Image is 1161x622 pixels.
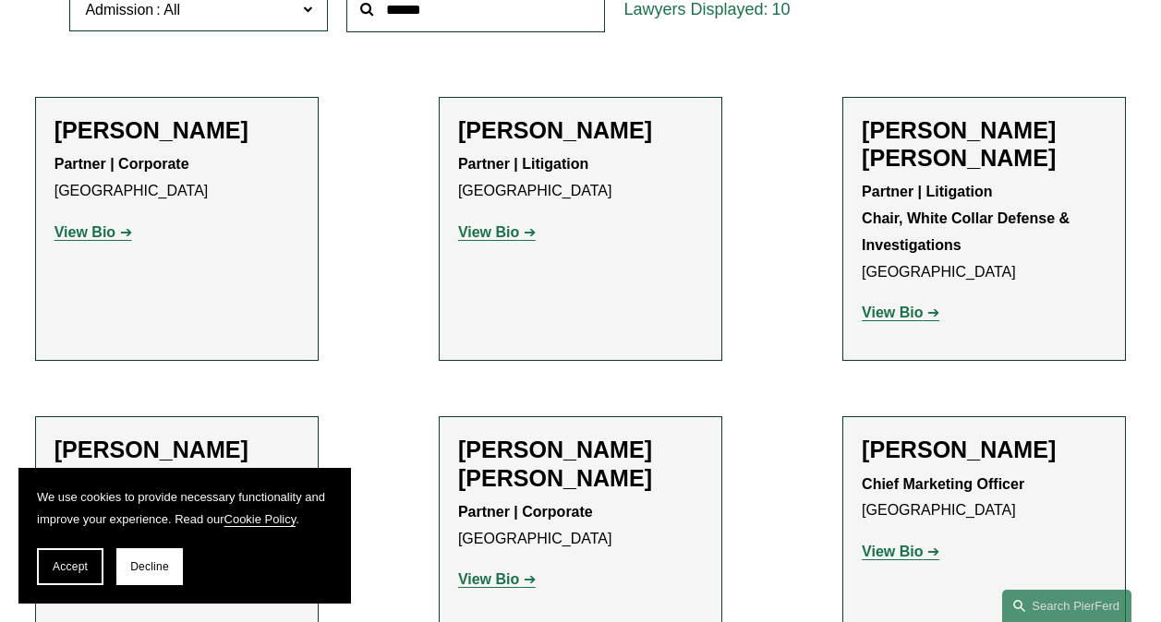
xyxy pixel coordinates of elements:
[862,184,1073,253] strong: Partner | Litigation Chair, White Collar Defense & Investigations
[54,156,189,172] strong: Partner | Corporate
[458,504,593,520] strong: Partner | Corporate
[37,548,103,585] button: Accept
[458,224,519,240] strong: View Bio
[458,224,536,240] a: View Bio
[54,116,299,144] h2: [PERSON_NAME]
[862,476,1024,492] strong: Chief Marketing Officer
[37,486,333,530] p: We use cookies to provide necessary functionality and improve your experience. Read our .
[130,560,169,573] span: Decline
[862,544,939,559] a: View Bio
[862,436,1107,463] h2: [PERSON_NAME]
[458,499,703,553] p: [GEOGRAPHIC_DATA]
[862,305,939,320] a: View Bio
[458,571,519,587] strong: View Bio
[54,224,115,240] strong: View Bio
[862,179,1107,285] p: [GEOGRAPHIC_DATA]
[1002,590,1131,622] a: Search this site
[54,436,299,463] h2: [PERSON_NAME]
[862,472,1107,525] p: [GEOGRAPHIC_DATA]
[54,151,299,205] p: [GEOGRAPHIC_DATA]
[862,116,1107,173] h2: [PERSON_NAME] [PERSON_NAME]
[458,151,703,205] p: [GEOGRAPHIC_DATA]
[54,224,132,240] a: View Bio
[224,512,296,526] a: Cookie Policy
[458,156,588,172] strong: Partner | Litigation
[862,544,923,559] strong: View Bio
[85,2,153,18] span: Admission
[458,571,536,587] a: View Bio
[458,436,703,492] h2: [PERSON_NAME] [PERSON_NAME]
[862,305,923,320] strong: View Bio
[18,468,351,604] section: Cookie banner
[116,548,183,585] button: Decline
[53,560,88,573] span: Accept
[458,116,703,144] h2: [PERSON_NAME]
